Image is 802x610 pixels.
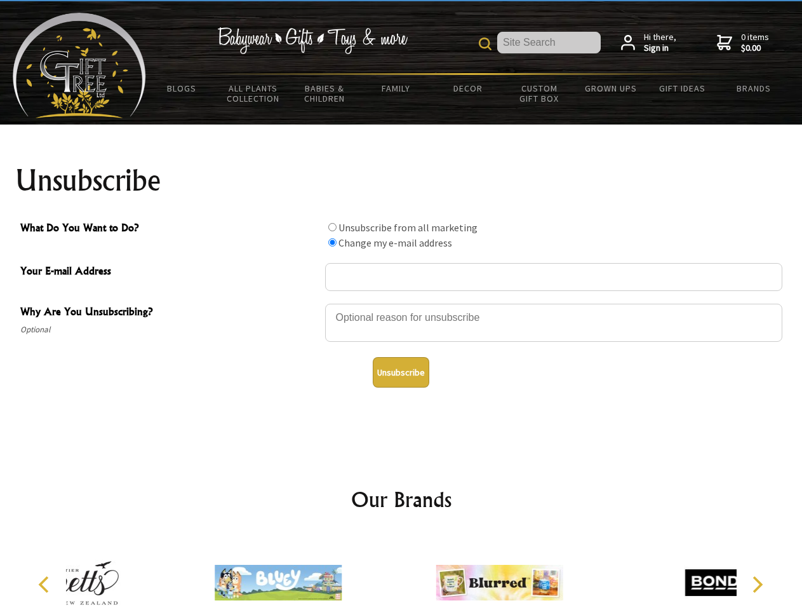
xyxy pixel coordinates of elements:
span: Your E-mail Address [20,263,319,281]
strong: Sign in [644,43,676,54]
span: Optional [20,322,319,337]
a: All Plants Collection [218,75,290,112]
a: Babies & Children [289,75,361,112]
textarea: Why Are You Unsubscribing? [325,304,782,342]
h2: Our Brands [25,484,777,515]
a: Custom Gift Box [504,75,575,112]
h1: Unsubscribe [15,165,787,196]
a: Grown Ups [575,75,646,102]
img: Babyware - Gifts - Toys and more... [13,13,146,118]
button: Unsubscribe [373,357,429,388]
a: BLOGS [146,75,218,102]
img: product search [479,37,491,50]
button: Previous [32,571,60,599]
img: Babywear - Gifts - Toys & more [217,27,408,54]
input: Site Search [497,32,601,53]
span: Hi there, [644,32,676,54]
span: What Do You Want to Do? [20,220,319,238]
a: Family [361,75,432,102]
a: Gift Ideas [646,75,718,102]
input: What Do You Want to Do? [328,238,337,247]
input: Your E-mail Address [325,263,782,291]
strong: $0.00 [741,43,769,54]
button: Next [743,571,771,599]
label: Change my e-mail address [338,236,452,249]
a: Hi there,Sign in [621,32,676,54]
span: Why Are You Unsubscribing? [20,304,319,322]
input: What Do You Want to Do? [328,223,337,231]
a: Decor [432,75,504,102]
a: Brands [718,75,790,102]
a: 0 items$0.00 [717,32,769,54]
span: 0 items [741,31,769,54]
label: Unsubscribe from all marketing [338,221,478,234]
